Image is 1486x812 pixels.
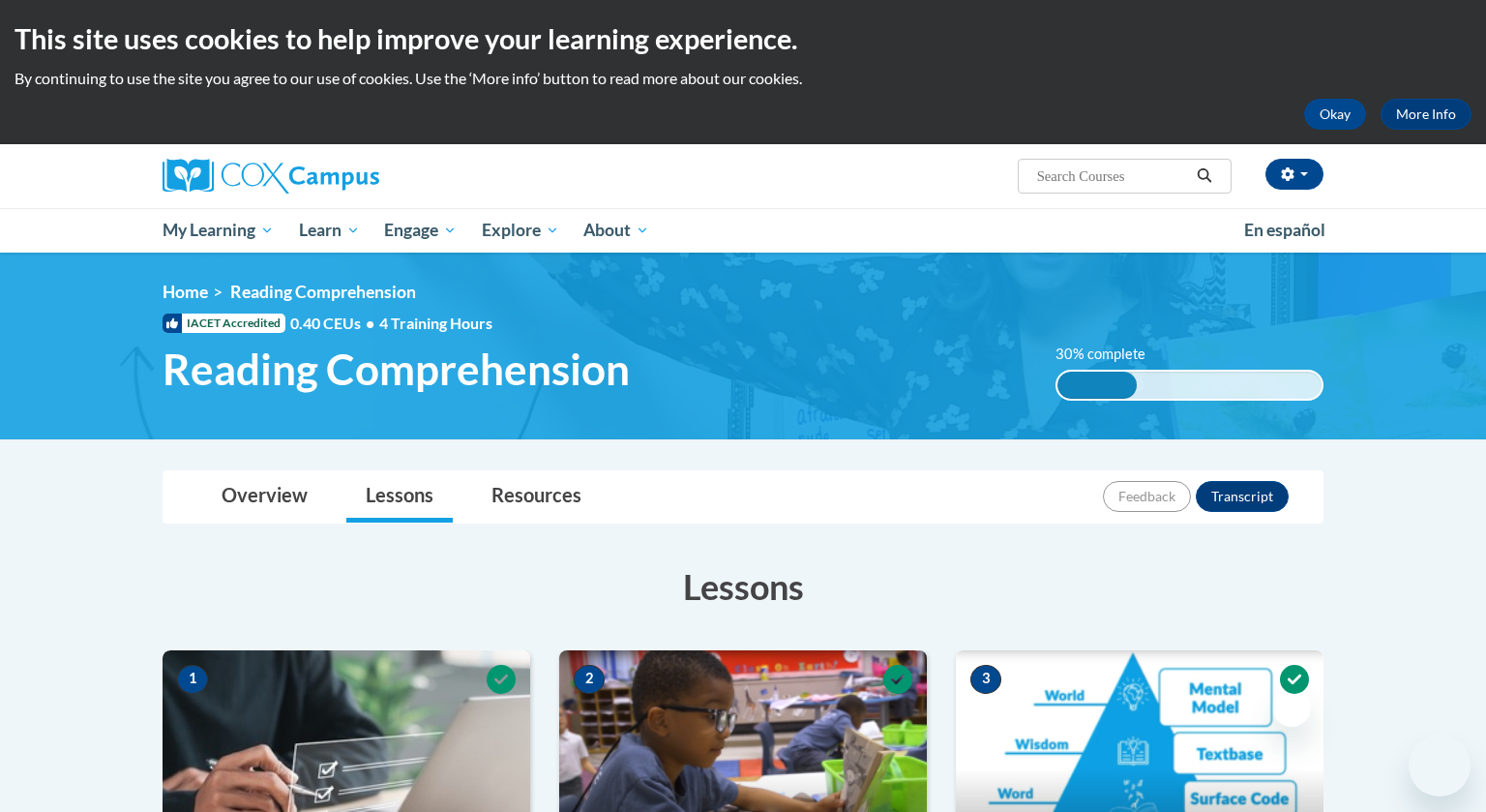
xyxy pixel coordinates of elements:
button: Search [1190,165,1219,188]
span: About [583,219,649,242]
a: My Learning [150,208,286,253]
a: Cox Campus [163,159,530,194]
iframe: Button to launch messaging window [1409,735,1471,797]
span: • [366,314,374,332]
span: Reading Comprehension [163,344,630,395]
a: About [572,208,663,253]
span: Learn [299,219,360,242]
input: Search Courses [1035,165,1190,188]
span: 0.40 CEUs [290,313,379,334]
iframe: Close message [1272,688,1311,727]
a: Overview [202,471,327,523]
div: 30% complete [1057,372,1137,399]
a: Lessons [346,471,453,523]
a: Resources [472,471,601,523]
span: 4 Training Hours [379,314,492,332]
img: Cox Campus [163,159,379,194]
a: En español [1232,210,1338,251]
button: Account Settings [1265,159,1323,190]
button: Transcript [1196,481,1289,512]
a: Explore [469,208,572,253]
span: IACET Accredited [163,314,285,333]
button: Okay [1304,99,1366,130]
h3: Lessons [163,562,1323,611]
span: Reading Comprehension [230,282,416,302]
a: Learn [286,208,372,253]
span: 2 [574,665,605,694]
button: Feedback [1103,481,1191,512]
span: 1 [177,665,208,694]
span: 3 [970,665,1001,694]
a: More Info [1381,99,1471,130]
span: My Learning [163,219,274,242]
a: Home [163,282,208,302]
span: Explore [482,219,559,242]
div: Main menu [134,208,1352,253]
h2: This site uses cookies to help improve your learning experience. [15,19,1471,58]
a: Engage [371,208,469,253]
p: By continuing to use the site you agree to our use of cookies. Use the ‘More info’ button to read... [15,68,1471,89]
span: Engage [384,219,457,242]
span: En español [1244,220,1325,240]
label: 30% complete [1055,344,1167,365]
